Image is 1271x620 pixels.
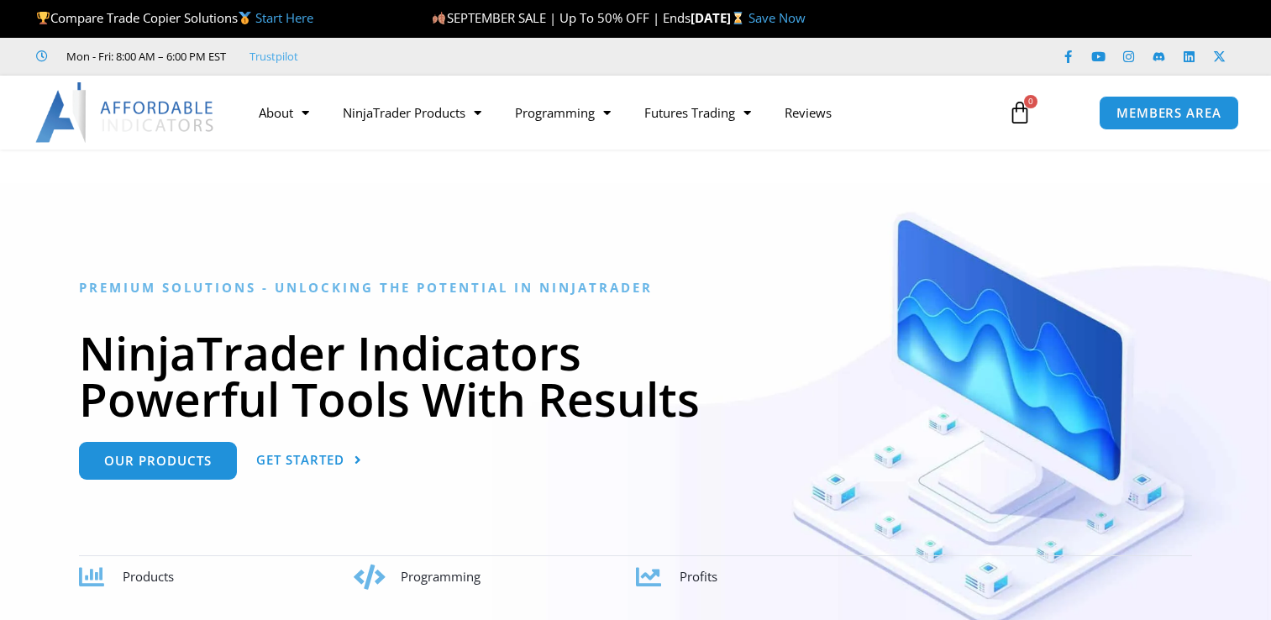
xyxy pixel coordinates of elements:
a: Trustpilot [249,46,298,66]
a: NinjaTrader Products [326,93,498,132]
h1: NinjaTrader Indicators Powerful Tools With Results [79,329,1192,422]
span: Mon - Fri: 8:00 AM – 6:00 PM EST [62,46,226,66]
span: MEMBERS AREA [1116,107,1221,119]
span: SEPTEMBER SALE | Up To 50% OFF | Ends [432,9,690,26]
strong: [DATE] [691,9,748,26]
a: Start Here [255,9,313,26]
a: Save Now [748,9,806,26]
a: 0 [983,88,1057,137]
span: 0 [1024,95,1037,108]
a: Reviews [768,93,848,132]
span: Profits [680,568,717,585]
h6: Premium Solutions - Unlocking the Potential in NinjaTrader [79,280,1192,296]
span: Get Started [256,454,344,466]
a: About [242,93,326,132]
a: Our Products [79,442,237,480]
nav: Menu [242,93,992,132]
a: Get Started [256,442,362,480]
img: 🥇 [239,12,251,24]
img: 🏆 [37,12,50,24]
img: LogoAI | Affordable Indicators – NinjaTrader [35,82,216,143]
a: Programming [498,93,628,132]
a: Futures Trading [628,93,768,132]
img: 🍂 [433,12,445,24]
span: Our Products [104,454,212,467]
a: MEMBERS AREA [1099,96,1239,130]
img: ⌛ [732,12,744,24]
span: Programming [401,568,481,585]
span: Products [123,568,174,585]
span: Compare Trade Copier Solutions [36,9,313,26]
